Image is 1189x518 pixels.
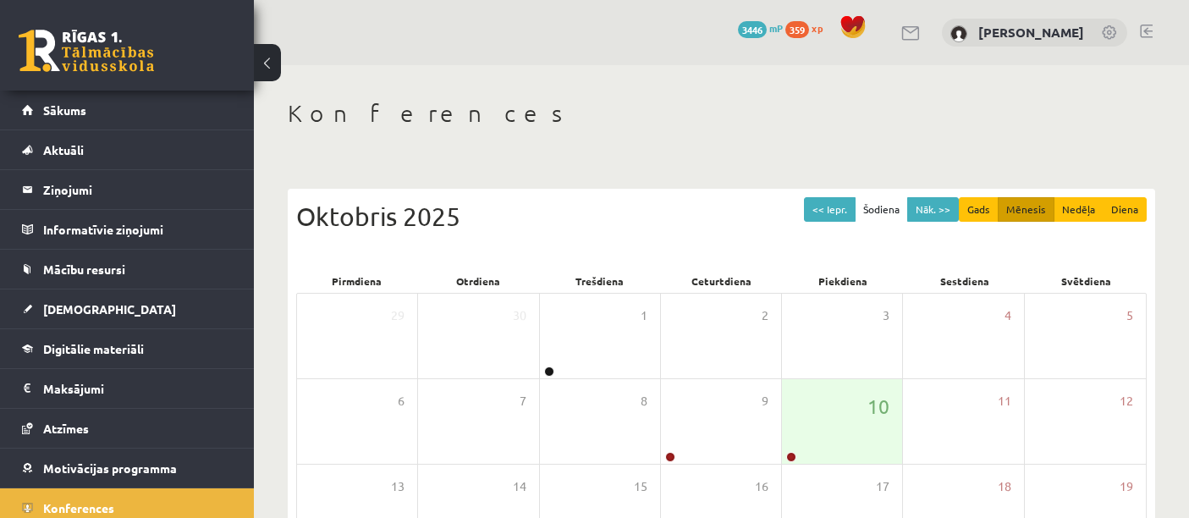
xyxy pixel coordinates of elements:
a: 359 xp [785,21,831,35]
span: 8 [641,392,647,411]
div: Trešdiena [539,269,661,293]
span: 16 [755,477,768,496]
legend: Informatīvie ziņojumi [43,210,233,249]
div: Ceturtdiena [661,269,783,293]
legend: Maksājumi [43,369,233,408]
span: 19 [1120,477,1133,496]
a: Sākums [22,91,233,129]
span: 359 [785,21,809,38]
span: 3446 [738,21,767,38]
span: 6 [398,392,405,411]
button: Gads [959,197,999,222]
button: << Iepr. [804,197,856,222]
a: Aktuāli [22,130,233,169]
span: [DEMOGRAPHIC_DATA] [43,301,176,317]
span: Motivācijas programma [43,460,177,476]
span: 4 [1005,306,1011,325]
button: Nedēļa [1054,197,1104,222]
button: Šodiena [855,197,908,222]
a: Motivācijas programma [22,449,233,488]
div: Svētdiena [1025,269,1147,293]
a: [PERSON_NAME] [978,24,1084,41]
span: 15 [634,477,647,496]
div: Oktobris 2025 [296,197,1147,235]
h1: Konferences [288,99,1155,128]
span: Atzīmes [43,421,89,436]
span: 14 [513,477,526,496]
a: Mācību resursi [22,250,233,289]
a: 3446 mP [738,21,783,35]
span: 12 [1120,392,1133,411]
span: 1 [641,306,647,325]
span: 10 [867,392,889,421]
span: 3 [883,306,889,325]
span: 18 [998,477,1011,496]
span: 29 [391,306,405,325]
a: Ziņojumi [22,170,233,209]
span: Mācību resursi [43,262,125,277]
a: Rīgas 1. Tālmācības vidusskola [19,30,154,72]
span: 30 [513,306,526,325]
span: 17 [876,477,889,496]
a: Atzīmes [22,409,233,448]
span: 2 [762,306,768,325]
a: Informatīvie ziņojumi [22,210,233,249]
legend: Ziņojumi [43,170,233,209]
span: 13 [391,477,405,496]
div: Sestdiena [904,269,1026,293]
span: Konferences [43,500,114,515]
div: Otrdiena [418,269,540,293]
span: 7 [520,392,526,411]
button: Mēnesis [998,197,1054,222]
span: 11 [998,392,1011,411]
button: Nāk. >> [907,197,959,222]
a: Maksājumi [22,369,233,408]
span: Aktuāli [43,142,84,157]
div: Piekdiena [782,269,904,293]
span: 9 [762,392,768,411]
span: Digitālie materiāli [43,341,144,356]
span: 5 [1126,306,1133,325]
div: Pirmdiena [296,269,418,293]
img: Kārlis Gusts [950,25,967,42]
span: Sākums [43,102,86,118]
button: Diena [1103,197,1147,222]
a: [DEMOGRAPHIC_DATA] [22,289,233,328]
a: Digitālie materiāli [22,329,233,368]
span: mP [769,21,783,35]
span: xp [812,21,823,35]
